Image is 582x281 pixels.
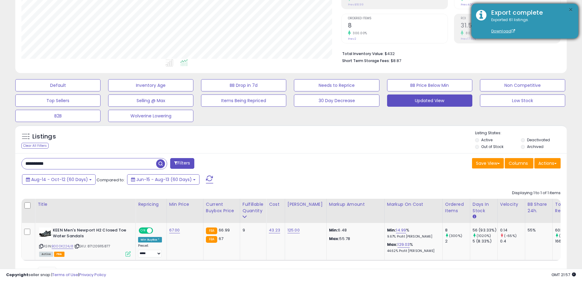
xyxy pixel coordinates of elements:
label: Active [481,137,492,142]
div: 0.4 [500,238,525,244]
div: ASIN: [39,227,131,256]
div: Repricing [138,201,164,208]
b: Min: [387,227,396,233]
button: Selling @ Max [108,94,193,107]
a: Terms of Use [52,272,78,278]
a: Download [491,28,515,34]
small: Prev: $18.99 [348,3,364,6]
small: (-65%) [504,233,517,238]
span: All listings currently available for purchase on Amazon [39,252,53,257]
button: B2B [15,110,101,122]
div: 5 (8.33%) [473,238,497,244]
button: Needs to Reprice [294,79,379,91]
small: Days In Stock. [473,214,476,220]
label: Out of Stock [481,144,503,149]
b: Short Term Storage Fees: [342,58,390,63]
div: Clear All Filters [21,143,49,149]
div: Total Rev. [555,201,577,214]
span: 66.99 [219,227,230,233]
div: [PERSON_NAME] [287,201,324,208]
button: Filters [170,158,194,169]
a: 14.99 [396,227,406,233]
button: Top Sellers [15,94,101,107]
div: Displaying 1 to 1 of 1 items [512,190,561,196]
th: The percentage added to the cost of goods (COGS) that forms the calculator for Min & Max prices. [384,199,442,223]
div: Fulfillable Quantity [243,201,264,214]
a: B000K224J8 [52,244,73,249]
div: Win BuyBox * [138,237,162,242]
small: (262.08%) [559,233,577,238]
span: Aug-14 - Oct-12 (60 Days) [31,176,88,183]
h2: 8 [348,22,448,30]
button: BB Price Below Min [387,79,472,91]
span: FBA [54,252,64,257]
div: % [387,227,438,239]
h5: Listings [32,132,56,141]
button: BB Drop in 7d [201,79,286,91]
div: Title [38,201,133,208]
div: Cost [269,201,282,208]
p: 44.62% Profit [PERSON_NAME] [387,249,438,253]
b: Total Inventory Value: [342,51,384,56]
span: Columns [509,160,528,166]
label: Archived [527,144,544,149]
div: Export complete [487,8,574,17]
button: Default [15,79,101,91]
small: Prev: 17.55% [461,37,476,41]
p: 55.78 [329,236,380,242]
div: seller snap | | [6,272,106,278]
div: Preset: [138,244,162,257]
div: % [387,242,438,253]
span: | SKU: 871209115877 [74,244,110,249]
div: 56 (93.33%) [473,227,497,233]
div: Ordered Items [445,201,467,214]
div: 166.69 [555,238,580,244]
div: 55% [528,227,548,233]
p: 6.48 [329,227,380,233]
p: 9.67% Profit [PERSON_NAME] [387,235,438,239]
button: 30 Day Decrease [294,94,379,107]
span: ON [139,228,147,233]
div: Markup on Cost [387,201,440,208]
h2: 31.59% [461,22,560,30]
div: 0.14 [500,227,525,233]
small: 300.00% [351,31,367,35]
small: 80.00% [463,31,478,35]
button: Aug-14 - Oct-12 (60 Days) [22,174,96,185]
div: 2 [445,238,470,244]
label: Deactivated [527,137,550,142]
button: Wolverine Lowering [108,110,193,122]
b: Max: [387,242,398,247]
small: Prev: 2 [348,37,356,41]
div: Min Price [169,201,201,208]
div: 603.55 [555,227,580,233]
a: Privacy Policy [79,272,106,278]
div: Exported 61 listings. [487,17,574,34]
a: 125.00 [287,227,300,233]
small: (1020%) [477,233,491,238]
div: 8 [445,227,470,233]
button: Non Competitive [480,79,565,91]
div: Current Buybox Price [206,201,237,214]
span: Compared to: [97,177,125,183]
small: FBA [206,236,217,243]
p: Listing States: [475,130,567,136]
li: $432 [342,50,556,57]
small: FBA [206,227,217,234]
small: (300%) [449,233,462,238]
strong: Copyright [6,272,28,278]
img: 41TWjw9fBOL._SL40_.jpg [39,227,51,240]
span: ROI [461,17,560,20]
button: Updated View [387,94,472,107]
span: $8.87 [391,58,401,64]
button: Columns [505,158,533,168]
span: OFF [152,228,162,233]
button: Actions [534,158,561,168]
button: Inventory Age [108,79,193,91]
span: Jun-15 - Aug-13 (60 Days) [136,176,192,183]
strong: Min: [329,227,338,233]
span: 2025-10-13 21:57 GMT [551,272,576,278]
div: 9 [243,227,262,233]
button: Save View [472,158,504,168]
div: Markup Amount [329,201,382,208]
